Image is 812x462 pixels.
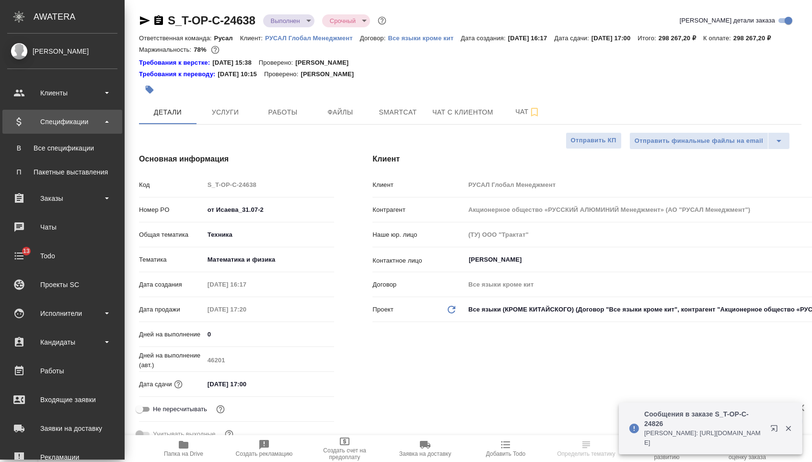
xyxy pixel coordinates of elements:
p: Код [139,180,204,190]
p: 298 267,20 ₽ [659,35,703,42]
p: Дата создания: [461,35,508,42]
p: [DATE] 17:00 [592,35,638,42]
p: [PERSON_NAME] [295,58,356,68]
p: Проект [372,305,394,314]
div: Техника [204,227,335,243]
a: ВВсе спецификации [7,139,117,158]
p: Проверено: [259,58,296,68]
p: Русал [214,35,240,42]
p: Клиент [372,180,465,190]
p: Номер PO [139,205,204,215]
button: Выполнен [268,17,303,25]
div: Заказы [7,191,117,206]
span: Учитывать выходные [153,429,216,439]
p: Маржинальность: [139,46,194,53]
p: Договор: [360,35,388,42]
p: Дата сдачи [139,380,172,389]
div: Спецификации [7,115,117,129]
div: Работы [7,364,117,378]
h4: Основная информация [139,153,334,165]
span: Детали [145,106,191,118]
h4: Клиент [372,153,801,165]
button: Папка на Drive [143,435,224,462]
button: Добавить Todo [465,435,546,462]
p: 78% [194,46,209,53]
span: Smartcat [375,106,421,118]
div: split button [629,132,790,150]
a: Требования к верстке: [139,58,212,68]
p: [DATE] 10:15 [218,69,264,79]
input: Пустое поле [204,178,335,192]
span: Папка на Drive [164,450,203,457]
div: Todo [7,249,117,263]
button: Открыть в новой вкладке [765,419,788,442]
p: Дата сдачи: [554,35,591,42]
div: Чаты [7,220,117,234]
span: Не пересчитывать [153,404,207,414]
button: Доп статусы указывают на важность/срочность заказа [376,14,388,27]
p: Дата продажи [139,305,204,314]
a: Заявки на доставку [2,416,122,440]
span: Работы [260,106,306,118]
p: [PERSON_NAME] [301,69,361,79]
span: Добавить Todo [486,450,525,457]
button: 54149.60 RUB; [209,44,221,56]
button: Включи, если не хочешь, чтобы указанная дата сдачи изменилась после переставления заказа в 'Подтв... [214,403,227,416]
p: Контактное лицо [372,256,465,266]
button: Создать рекламацию [224,435,304,462]
div: Выполнен [263,14,314,27]
input: Пустое поле [204,302,288,316]
a: РУСАЛ Глобал Менеджмент [265,34,360,42]
p: Клиент: [240,35,265,42]
div: Нажми, чтобы открыть папку с инструкцией [139,69,218,79]
button: Закрыть [778,424,798,433]
a: 13Todo [2,244,122,268]
p: Тематика [139,255,204,265]
a: Требования к переводу: [139,69,218,79]
div: Исполнители [7,306,117,321]
div: [PERSON_NAME] [7,46,117,57]
input: ✎ Введи что-нибудь [204,377,288,391]
p: Проверено: [264,69,301,79]
p: Дней на выполнение (авт.) [139,351,204,370]
input: Пустое поле [204,353,335,367]
span: Файлы [317,106,363,118]
p: 298 267,20 ₽ [733,35,778,42]
button: Заявка на доставку [385,435,465,462]
span: Создать счет на предоплату [310,447,379,461]
button: Определить тематику [546,435,626,462]
p: Итого: [638,35,658,42]
span: Чат с клиентом [432,106,493,118]
button: Выбери, если сб и вс нужно считать рабочими днями для выполнения заказа. [223,428,235,440]
p: Договор [372,280,465,289]
div: Нажми, чтобы открыть папку с инструкцией [139,58,212,68]
a: S_T-OP-C-24638 [168,14,255,27]
a: Все языки кроме кит [388,34,461,42]
input: Пустое поле [204,277,288,291]
p: К оплате: [703,35,733,42]
input: ✎ Введи что-нибудь [204,327,335,341]
a: Чаты [2,215,122,239]
a: ППакетные выставления [7,162,117,182]
p: Общая тематика [139,230,204,240]
p: [PERSON_NAME]: [URL][DOMAIN_NAME] [644,428,764,448]
span: Чат [505,106,551,118]
p: [DATE] 15:38 [212,58,259,68]
button: Отправить финальные файлы на email [629,132,768,150]
div: Кандидаты [7,335,117,349]
div: Пакетные выставления [12,167,113,177]
span: Услуги [202,106,248,118]
p: Контрагент [372,205,465,215]
button: Если добавить услуги и заполнить их объемом, то дата рассчитается автоматически [172,378,185,391]
p: Сообщения в заказе S_T-OP-C-24826 [644,409,764,428]
a: Входящие заявки [2,388,122,412]
a: Проекты SC [2,273,122,297]
div: Все спецификации [12,143,113,153]
div: Математика и физика [204,252,335,268]
p: Дата создания [139,280,204,289]
div: Проекты SC [7,277,117,292]
a: Работы [2,359,122,383]
div: Клиенты [7,86,117,100]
